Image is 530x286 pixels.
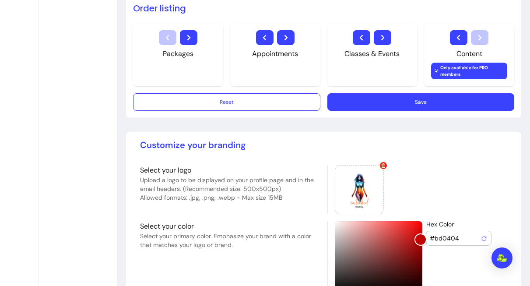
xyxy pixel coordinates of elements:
[140,165,320,176] p: Select your logo
[335,165,384,214] div: Logo
[456,49,482,59] div: Content
[140,221,320,232] p: Select your color
[491,247,512,268] div: Open Intercom Messenger
[140,232,320,249] p: Select your primary color. Emphasize your brand with a color that matches your logo or brand.
[335,166,383,214] img: https://d22cr2pskkweo8.cloudfront.net/55bdfac2-b938-47af-90e8-a9ea190e0623
[133,2,514,14] h2: Order listing
[344,49,400,59] div: Classes & Events
[252,49,298,59] div: Appointments
[140,139,507,151] p: Customize your branding
[431,63,507,79] span: Only available for PRO members
[163,49,193,59] div: Packages
[426,220,454,228] span: Hex Color
[133,93,320,111] button: Reset
[140,176,320,193] p: Upload a logo to be displayed on your profile page and in the email headers. (Recommended size: 5...
[140,193,320,202] p: Allowed formats: .jpg, .png, .webp - Max size 15MB
[430,234,481,243] input: Hex Color
[327,93,515,111] button: Save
